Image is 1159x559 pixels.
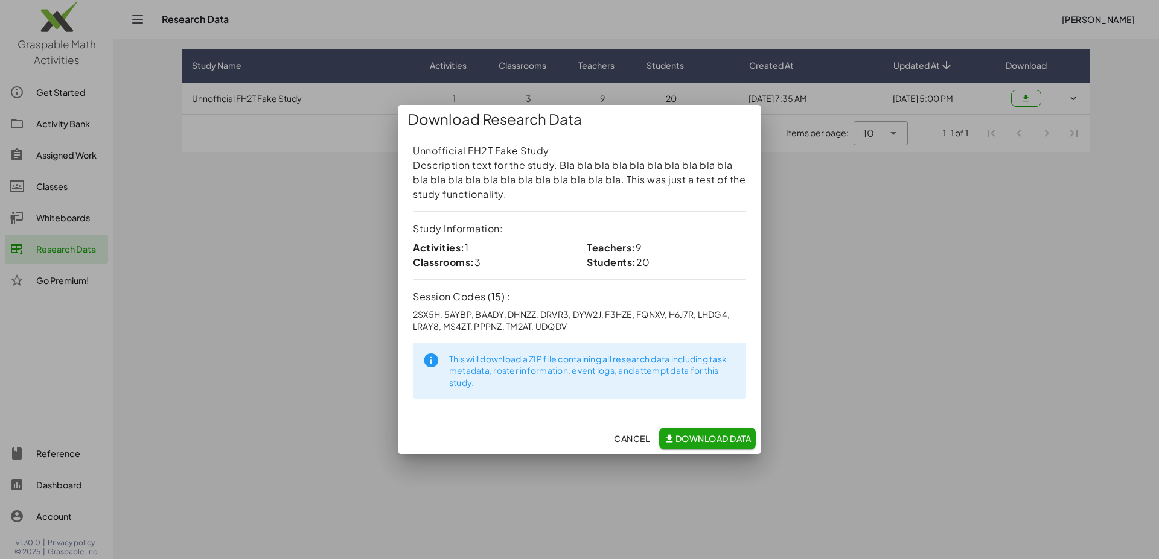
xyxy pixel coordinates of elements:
[413,256,474,268] strong: Classrooms:
[664,433,751,444] span: Download Data
[614,433,650,444] span: Cancel
[413,309,746,333] p: 2SX5H, 5AYBP, BAADY, DHNZZ, DRVR3, DYW2J, F3HZE, FQNXV, H6J7R, LHDG4, LRAY8, MS4ZT, PPPNZ, TM2AT,...
[449,353,736,390] div: This will download a ZIP file containing all research data including task metadata, roster inform...
[413,241,465,254] strong: Activities:
[659,428,756,449] button: Download Data
[413,158,746,201] p: Description text for the study. Bla bla bla bla bla bla bla bla bla bla bla bla bla bla bla bla b...
[398,105,761,134] div: Download Research Data
[587,256,636,268] strong: Students:
[587,241,636,254] strong: Teachers:
[413,221,746,236] h4: Study Information:
[413,289,746,304] h4: Session Codes (15) :
[413,241,572,255] div: 1
[587,241,746,255] div: 9
[413,144,746,158] h3: Unnofficial FH2T Fake Study
[609,428,654,449] button: Cancel
[413,255,572,270] div: 3
[587,255,746,270] div: 20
